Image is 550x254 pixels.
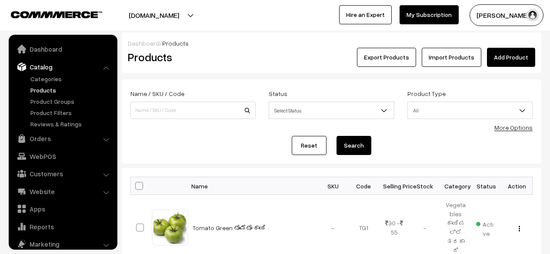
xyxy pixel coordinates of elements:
[11,41,114,57] a: Dashboard
[269,102,394,119] span: Select Status
[470,4,543,26] button: [PERSON_NAME]
[318,177,349,195] th: SKU
[410,177,440,195] th: Stock
[28,86,114,95] a: Products
[269,103,393,118] span: Select Status
[11,236,114,252] a: Marketing
[407,102,533,119] span: All
[130,102,256,119] input: Name / SKU / Code
[502,177,533,195] th: Action
[339,5,392,24] a: Hire an Expert
[11,166,114,181] a: Customers
[28,108,114,117] a: Product Filters
[11,59,114,75] a: Catalog
[11,201,114,217] a: Apps
[471,177,502,195] th: Status
[11,184,114,199] a: Website
[337,136,371,155] button: Search
[28,97,114,106] a: Product Groups
[292,136,327,155] a: Reset
[28,119,114,129] a: Reviews & Ratings
[98,4,210,26] button: [DOMAIN_NAME]
[526,9,539,22] img: user
[128,40,160,47] a: Dashboard
[11,9,87,19] a: COMMMERCE
[269,89,287,98] label: Status
[357,48,416,67] button: Export Products
[487,48,535,67] a: Add Product
[422,48,481,67] a: Import Products
[193,224,266,231] a: Tomato Green ಟೊಮೆಟೊ ಕಾಯಿ
[400,5,459,24] a: My Subscription
[11,131,114,146] a: Orders
[379,177,410,195] th: Selling Price
[28,74,114,83] a: Categories
[494,124,533,131] a: More Options
[476,218,497,238] span: Active
[407,89,446,98] label: Product Type
[128,50,255,64] h2: Products
[440,177,471,195] th: Category
[187,177,318,195] th: Name
[11,219,114,234] a: Reports
[348,177,379,195] th: Code
[11,11,102,18] img: COMMMERCE
[519,226,520,231] img: Menu
[162,40,189,47] span: Products
[408,103,532,118] span: All
[11,148,114,164] a: WebPOS
[130,89,184,98] label: Name / SKU / Code
[128,39,535,48] div: /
